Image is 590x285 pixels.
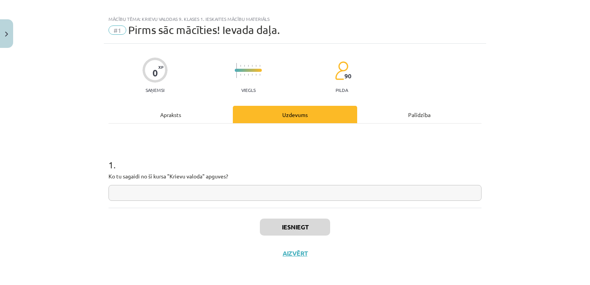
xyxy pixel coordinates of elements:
div: Uzdevums [233,106,357,123]
span: XP [158,65,163,69]
button: Iesniegt [260,219,330,236]
img: icon-short-line-57e1e144782c952c97e751825c79c345078a6d821885a25fce030b3d8c18986b.svg [252,74,253,76]
h1: 1 . [109,146,481,170]
img: icon-short-line-57e1e144782c952c97e751825c79c345078a6d821885a25fce030b3d8c18986b.svg [248,74,249,76]
img: icon-close-lesson-0947bae3869378f0d4975bcd49f059093ad1ed9edebbc8119c70593378902aed.svg [5,32,8,37]
span: 90 [344,73,351,80]
span: #1 [109,25,126,35]
p: Viegls [241,87,256,93]
img: icon-short-line-57e1e144782c952c97e751825c79c345078a6d821885a25fce030b3d8c18986b.svg [252,65,253,67]
img: icon-short-line-57e1e144782c952c97e751825c79c345078a6d821885a25fce030b3d8c18986b.svg [240,74,241,76]
span: Pirms sāc mācīties! Ievada daļa. [128,24,280,36]
div: Palīdzība [357,106,481,123]
img: icon-short-line-57e1e144782c952c97e751825c79c345078a6d821885a25fce030b3d8c18986b.svg [240,65,241,67]
p: pilda [336,87,348,93]
div: Mācību tēma: Krievu valodas 9. klases 1. ieskaites mācību materiāls [109,16,481,22]
button: Aizvērt [280,249,310,257]
img: icon-short-line-57e1e144782c952c97e751825c79c345078a6d821885a25fce030b3d8c18986b.svg [244,65,245,67]
div: Apraksts [109,106,233,123]
img: students-c634bb4e5e11cddfef0936a35e636f08e4e9abd3cc4e673bd6f9a4125e45ecb1.svg [335,61,348,80]
img: icon-short-line-57e1e144782c952c97e751825c79c345078a6d821885a25fce030b3d8c18986b.svg [248,65,249,67]
img: icon-long-line-d9ea69661e0d244f92f715978eff75569469978d946b2353a9bb055b3ed8787d.svg [236,63,237,78]
p: Saņemsi [142,87,168,93]
div: 0 [153,68,158,78]
p: Ko tu sagaidi no šī kursa "Krievu valoda" apguves? [109,172,481,180]
img: icon-short-line-57e1e144782c952c97e751825c79c345078a6d821885a25fce030b3d8c18986b.svg [244,74,245,76]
